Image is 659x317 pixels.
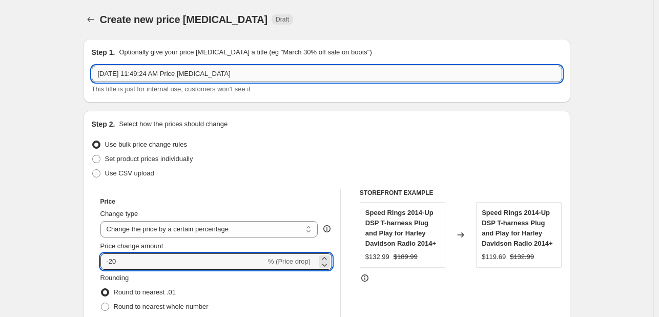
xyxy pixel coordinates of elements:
strike: $132.99 [510,252,534,262]
span: Set product prices individually [105,155,193,163]
span: Create new price [MEDICAL_DATA] [100,14,268,25]
input: -15 [100,253,266,270]
strike: $189.99 [394,252,418,262]
h2: Step 2. [92,119,115,129]
p: Select how the prices should change [119,119,228,129]
span: Use CSV upload [105,169,154,177]
div: $119.69 [482,252,506,262]
h3: Price [100,197,115,206]
span: Draft [276,15,289,24]
span: Price change amount [100,242,163,250]
span: % (Price drop) [268,257,311,265]
div: help [322,224,332,234]
span: Round to nearest whole number [114,303,209,310]
span: Speed Rings 2014-Up DSP T-harness Plug and Play for Harley Davidson Radio 2014+ [482,209,552,247]
p: Optionally give your price [MEDICAL_DATA] a title (eg "March 30% off sale on boots") [119,47,372,57]
input: 30% off holiday sale [92,66,562,82]
span: Change type [100,210,138,217]
div: $132.99 [365,252,389,262]
span: Rounding [100,274,129,282]
span: Round to nearest .01 [114,288,176,296]
h6: STOREFRONT EXAMPLE [360,189,562,197]
span: Use bulk price change rules [105,141,187,148]
button: Price change jobs [84,12,98,27]
span: This title is just for internal use, customers won't see it [92,85,251,93]
h2: Step 1. [92,47,115,57]
span: Speed Rings 2014-Up DSP T-harness Plug and Play for Harley Davidson Radio 2014+ [365,209,436,247]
